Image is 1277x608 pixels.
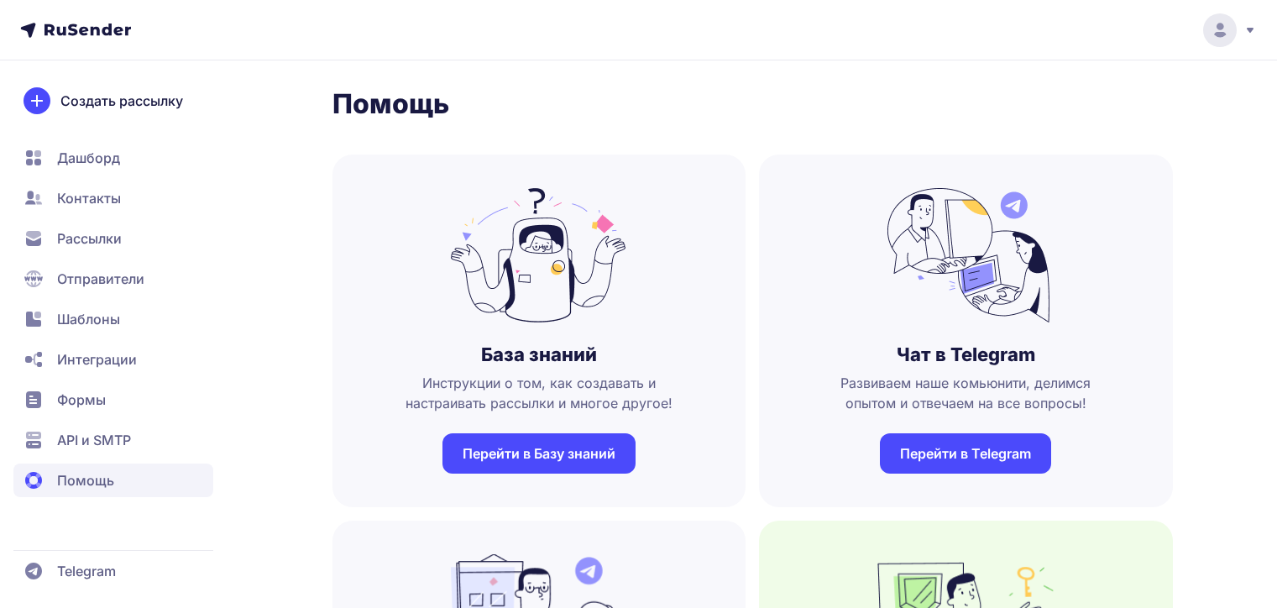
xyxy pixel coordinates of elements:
[451,188,627,322] img: no_photo
[57,188,121,208] span: Контакты
[60,91,183,111] span: Создать рассылку
[877,188,1054,322] img: no_photo
[57,349,137,370] span: Интеграции
[897,343,1035,366] h3: Чат в Telegram
[786,373,1146,413] span: Развиваем наше комьюнити, делимся опытом и отвечаем на все вопросы!
[13,554,213,588] a: Telegram
[57,561,116,581] span: Telegram
[880,433,1051,474] a: Перейти в Telegram
[332,87,1173,121] h1: Помощь
[57,430,131,450] span: API и SMTP
[57,309,120,329] span: Шаблоны
[57,148,120,168] span: Дашборд
[57,269,144,289] span: Отправители
[359,373,720,413] span: Инструкции о том, как создавать и настраивать рассылки и многое другое!
[57,228,122,249] span: Рассылки
[442,433,636,474] a: Перейти в Базу знаний
[481,343,597,366] h3: База знаний
[57,470,114,490] span: Помощь
[57,390,106,410] span: Формы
